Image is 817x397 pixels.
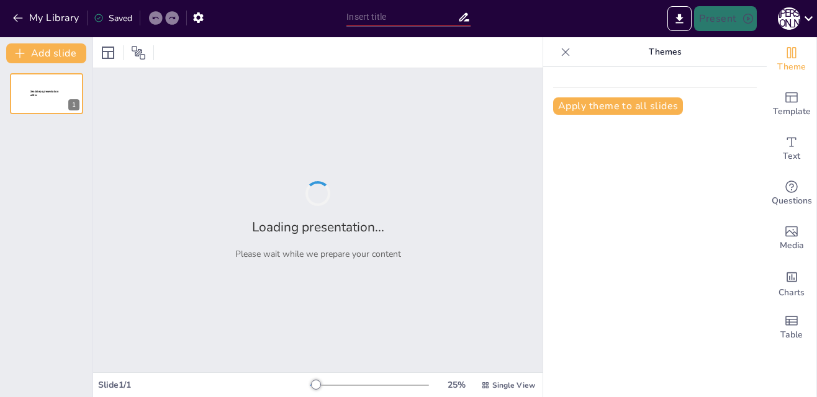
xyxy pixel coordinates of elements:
span: Template [773,105,811,118]
button: Apply theme to all slides [553,97,683,115]
div: П [PERSON_NAME] [778,7,800,30]
span: Charts [779,286,805,300]
span: Questions [772,194,812,208]
span: Single View [492,380,535,390]
span: Theme [777,60,806,74]
input: Insert title [346,8,457,26]
span: Position [131,45,146,60]
div: Add a table [767,305,816,350]
div: 25 % [441,379,471,391]
button: My Library [9,8,84,28]
h2: Loading presentation... [252,218,384,236]
span: Media [780,239,804,252]
div: Get real-time input from your audience [767,171,816,216]
div: 1 [68,99,79,110]
button: Add slide [6,43,86,63]
button: Export to PowerPoint [667,6,692,31]
div: Change the overall theme [767,37,816,82]
div: Saved [94,12,132,24]
span: Sendsteps presentation editor [30,90,58,97]
p: Please wait while we prepare your content [235,248,401,260]
button: П [PERSON_NAME] [778,6,800,31]
span: Table [780,328,803,342]
div: Add ready made slides [767,82,816,127]
span: Text [783,149,800,163]
div: Slide 1 / 1 [98,379,310,391]
div: 1 [10,73,83,114]
button: Present [694,6,756,31]
div: Layout [98,43,118,63]
div: Add images, graphics, shapes or video [767,216,816,261]
div: Add text boxes [767,127,816,171]
div: Add charts and graphs [767,261,816,305]
p: Themes [576,37,754,67]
